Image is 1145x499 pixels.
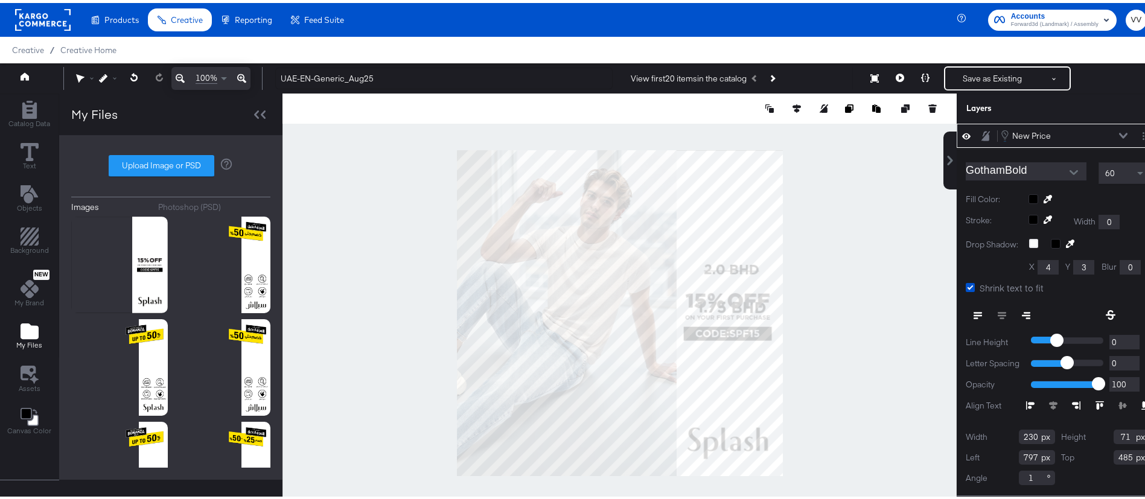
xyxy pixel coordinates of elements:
[966,428,987,440] label: Width
[1105,165,1115,176] span: 60
[23,158,36,168] span: Text
[631,70,747,81] div: View first 20 items in the catalog
[966,449,980,460] label: Left
[10,243,49,252] span: Background
[845,101,853,110] svg: Copy image
[1065,258,1070,270] label: Y
[71,199,99,210] div: Images
[158,199,271,210] button: Photoshop (PSD)
[13,137,46,171] button: Text
[14,295,44,305] span: My Brand
[966,334,1022,345] label: Line Height
[1061,428,1086,440] label: Height
[1102,258,1117,270] label: Blur
[1011,7,1099,20] span: Accounts
[966,236,1020,247] label: Drop Shadow:
[11,359,48,394] button: Assets
[44,42,60,52] span: /
[171,12,203,22] span: Creative
[966,397,1026,408] label: Align Text
[3,222,56,256] button: Add Rectangle
[980,279,1044,291] span: Shrink text to fit
[17,200,42,210] span: Objects
[158,199,221,210] div: Photoshop (PSD)
[1061,449,1074,460] label: Top
[872,100,884,112] button: Paste image
[1131,10,1142,24] span: VV
[845,100,857,112] button: Copy image
[8,116,50,126] span: Catalog Data
[966,355,1022,366] label: Letter Spacing
[304,12,344,22] span: Feed Suite
[1074,213,1096,224] label: Width
[196,69,217,81] span: 100%
[1029,258,1035,270] label: X
[966,376,1022,387] label: Opacity
[966,212,1019,226] label: Stroke:
[966,469,987,481] label: Angle
[19,381,40,390] span: Assets
[872,101,881,110] svg: Paste image
[1,95,57,129] button: Add Rectangle
[1000,126,1051,139] button: New Price
[16,337,42,347] span: My Files
[10,179,49,214] button: Add Text
[235,12,272,22] span: Reporting
[7,423,51,433] span: Canvas Color
[12,42,44,52] span: Creative
[60,42,116,52] a: Creative Home
[1065,161,1083,179] button: Open
[945,65,1039,86] button: Save as Existing
[71,103,118,120] div: My Files
[764,65,780,86] button: Next Product
[1012,127,1051,139] div: New Price
[71,199,149,210] button: Images
[988,7,1117,28] button: AccountsForward3d (Landmark) / Assembly
[1011,17,1099,27] span: Forward3d (Landmark) / Assembly
[104,12,139,22] span: Products
[7,264,51,309] button: NewMy Brand
[966,100,1089,111] div: Layers
[966,191,1019,202] label: Fill Color:
[33,268,49,276] span: New
[9,317,49,351] button: Add Files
